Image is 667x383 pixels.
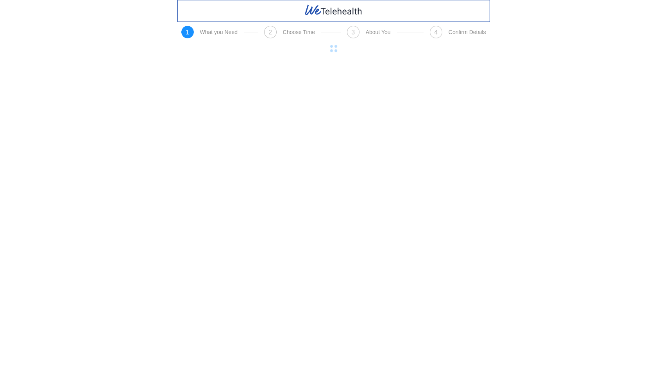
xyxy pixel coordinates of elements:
[434,29,438,36] span: 4
[268,29,272,36] span: 2
[200,29,238,35] div: What you Need
[304,4,363,16] img: WeTelehealth
[283,29,315,35] div: Choose Time
[351,29,355,36] span: 3
[366,29,391,35] div: About You
[449,29,486,35] div: Confirm Details
[186,29,189,36] span: 1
